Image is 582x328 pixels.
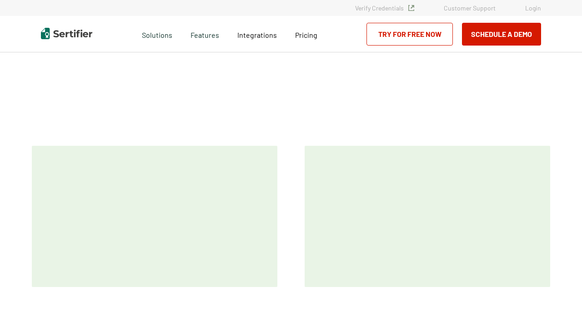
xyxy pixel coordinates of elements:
[142,28,172,40] span: Solutions
[237,31,277,39] span: Integrations
[191,28,219,40] span: Features
[408,5,414,11] img: Verified
[355,4,414,12] a: Verify Credentials
[444,4,496,12] a: Customer Support
[41,28,92,39] img: Sertifier | Digital Credentialing Platform
[366,23,453,46] a: Try for Free Now
[295,31,317,39] span: Pricing
[525,4,541,12] a: Login
[295,28,317,40] a: Pricing
[237,28,277,40] a: Integrations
